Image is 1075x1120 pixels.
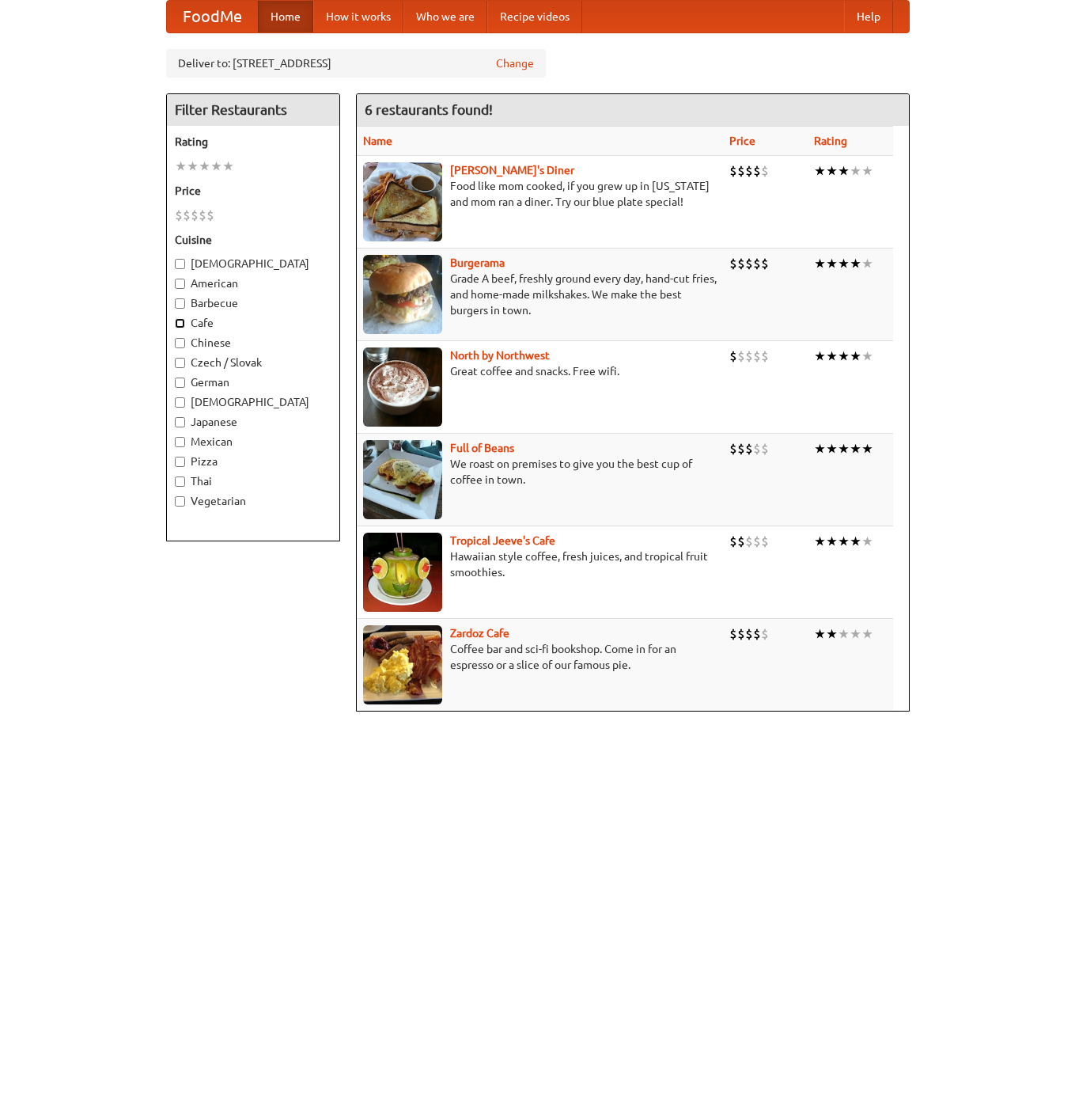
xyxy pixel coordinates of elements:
[729,162,737,180] li: $
[826,347,838,365] li: ★
[850,255,861,272] li: ★
[814,255,826,272] li: ★
[838,162,850,180] li: ★
[363,549,717,580] p: Hawaiian style coffee, fresh juices, and tropical fruit smoothies.
[450,164,574,177] a: [PERSON_NAME]'s Diner
[838,533,850,550] li: ★
[826,625,838,643] li: ★
[363,162,442,241] img: sallys.jpg
[850,347,861,365] li: ★
[363,363,717,379] p: Great coffee and snacks. Free wifi.
[737,440,745,457] li: $
[191,207,199,224] li: $
[175,298,185,309] input: Barbecue
[753,533,761,550] li: $
[450,534,555,547] a: Tropical Jeeve's Cafe
[363,178,717,210] p: Food like mom cooked, if you grew up in [US_STATE] and mom ran a diner. Try our blue plate special!
[814,162,826,180] li: ★
[175,473,331,489] label: Thai
[450,442,514,454] a: Full of Beans
[175,374,331,390] label: German
[175,355,331,370] label: Czech / Slovak
[363,255,442,334] img: burgerama.jpg
[729,440,737,457] li: $
[729,533,737,550] li: $
[861,533,873,550] li: ★
[175,394,331,410] label: [DEMOGRAPHIC_DATA]
[861,347,873,365] li: ★
[496,55,534,71] a: Change
[861,255,873,272] li: ★
[363,625,442,704] img: zardoz.jpg
[745,533,753,550] li: $
[850,533,861,550] li: ★
[210,158,222,175] li: ★
[175,434,331,450] label: Mexican
[175,315,331,331] label: Cafe
[403,1,487,32] a: Who we are
[826,440,838,457] li: ★
[745,162,753,180] li: $
[175,207,183,224] li: $
[167,1,258,32] a: FoodMe
[450,627,509,640] a: Zardoz Cafe
[745,625,753,643] li: $
[363,533,442,612] img: jeeves.jpg
[175,158,187,175] li: ★
[487,1,582,32] a: Recipe videos
[175,476,185,487] input: Thai
[761,533,769,550] li: $
[838,255,850,272] li: ★
[175,378,185,388] input: German
[365,102,493,117] ng-pluralize: 6 restaurants found!
[199,207,206,224] li: $
[175,279,185,289] input: American
[814,347,826,365] li: ★
[450,256,505,269] b: Burgerama
[761,255,769,272] li: $
[737,533,745,550] li: $
[814,135,847,147] a: Rating
[729,135,755,147] a: Price
[175,318,185,328] input: Cafe
[175,493,331,509] label: Vegetarian
[450,349,550,362] a: North by Northwest
[850,440,861,457] li: ★
[737,162,745,180] li: $
[826,533,838,550] li: ★
[753,255,761,272] li: $
[166,49,546,78] div: Deliver to: [STREET_ADDRESS]
[745,440,753,457] li: $
[737,347,745,365] li: $
[199,158,210,175] li: ★
[183,207,191,224] li: $
[850,625,861,643] li: ★
[175,496,185,507] input: Vegetarian
[838,440,850,457] li: ★
[737,625,745,643] li: $
[363,135,392,147] a: Name
[167,94,339,126] h4: Filter Restaurants
[363,641,717,673] p: Coffee bar and sci-fi bookshop. Come in for an espresso or a slice of our famous pie.
[175,397,185,408] input: [DEMOGRAPHIC_DATA]
[761,347,769,365] li: $
[814,625,826,643] li: ★
[175,437,185,447] input: Mexican
[814,533,826,550] li: ★
[753,625,761,643] li: $
[753,162,761,180] li: $
[861,625,873,643] li: ★
[745,347,753,365] li: $
[850,162,861,180] li: ★
[363,456,717,488] p: We roast on premises to give you the best cup of coffee in town.
[175,232,331,248] h5: Cuisine
[313,1,403,32] a: How it works
[838,347,850,365] li: ★
[258,1,313,32] a: Home
[737,255,745,272] li: $
[838,625,850,643] li: ★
